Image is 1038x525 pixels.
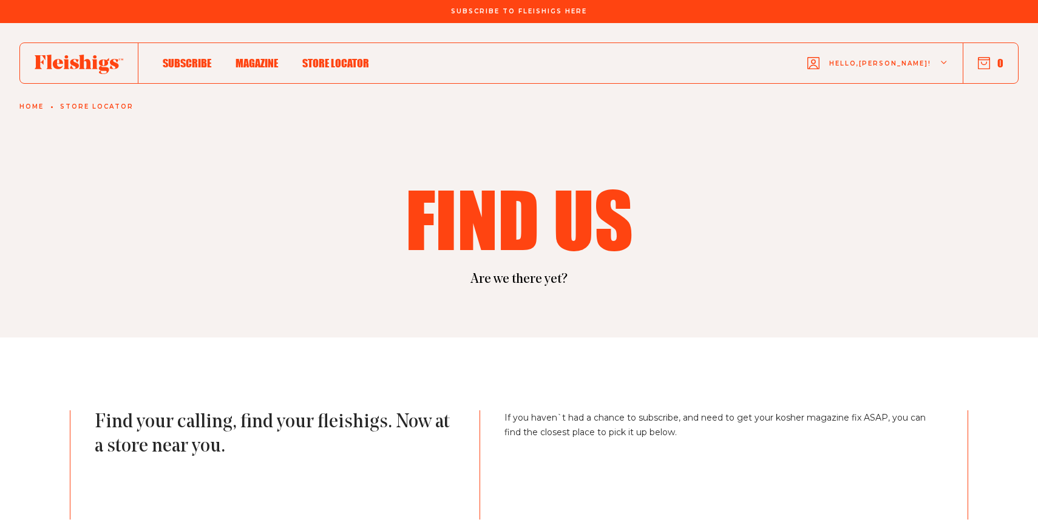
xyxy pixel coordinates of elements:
p: Find your calling, find your fleishigs. Now at a store near you. [95,410,455,520]
span: Magazine [236,56,278,70]
a: Store locator [60,103,134,110]
button: Hello,[PERSON_NAME]! [807,39,948,87]
a: Magazine [236,55,278,71]
span: Subscribe To Fleishigs Here [451,8,587,15]
span: Store locator [302,56,369,70]
a: Store locator [302,55,369,71]
button: 0 [978,56,1003,70]
a: Home [19,103,44,110]
a: Subscribe To Fleishigs Here [449,8,589,14]
p: Are we there yet? [70,271,968,289]
span: Hello, [PERSON_NAME] ! [829,59,931,87]
span: Subscribe [163,56,211,70]
a: Subscribe [163,55,211,71]
h1: Find us [257,181,781,256]
p: If you haven`t had a chance to subscribe, and need to get your kosher magazine fix ASAP, you can ... [504,410,943,520]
